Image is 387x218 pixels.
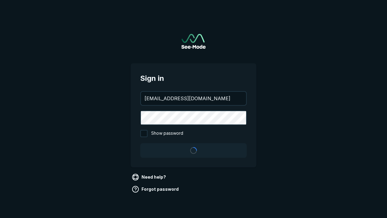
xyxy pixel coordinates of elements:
img: See-Mode Logo [181,34,206,49]
a: Need help? [131,172,168,182]
a: Go to sign in [181,34,206,49]
a: Forgot password [131,184,181,194]
span: Sign in [140,73,247,84]
input: your@email.com [141,92,246,105]
span: Show password [151,130,183,137]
